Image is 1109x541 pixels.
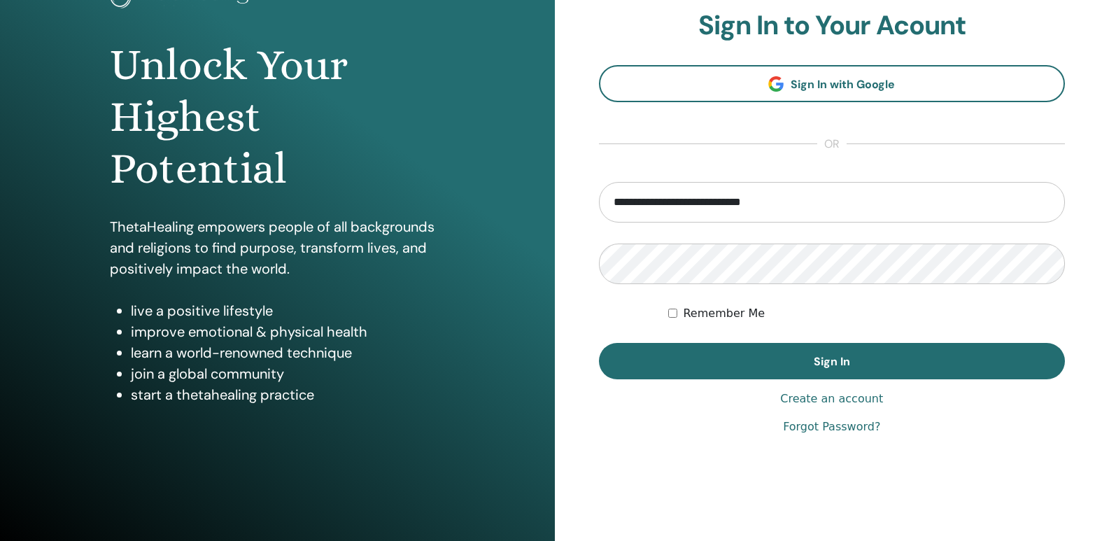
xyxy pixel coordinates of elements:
[599,10,1066,42] h2: Sign In to Your Acount
[791,77,895,92] span: Sign In with Google
[817,136,847,153] span: or
[131,321,444,342] li: improve emotional & physical health
[599,343,1066,379] button: Sign In
[110,39,444,195] h1: Unlock Your Highest Potential
[783,419,880,435] a: Forgot Password?
[683,305,765,322] label: Remember Me
[668,305,1065,322] div: Keep me authenticated indefinitely or until I manually logout
[780,391,883,407] a: Create an account
[131,363,444,384] li: join a global community
[131,300,444,321] li: live a positive lifestyle
[814,354,850,369] span: Sign In
[131,342,444,363] li: learn a world-renowned technique
[131,384,444,405] li: start a thetahealing practice
[110,216,444,279] p: ThetaHealing empowers people of all backgrounds and religions to find purpose, transform lives, a...
[599,65,1066,102] a: Sign In with Google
